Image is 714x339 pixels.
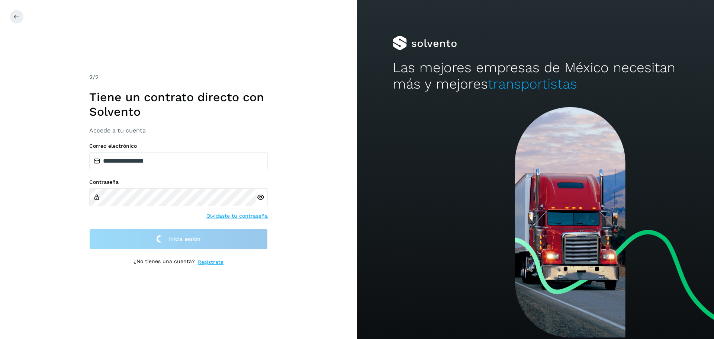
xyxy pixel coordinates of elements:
h1: Tiene un contrato directo con Solvento [89,90,268,119]
h3: Accede a tu cuenta [89,127,268,134]
button: Inicia sesión [89,229,268,249]
label: Correo electrónico [89,143,268,149]
div: /2 [89,73,268,82]
p: ¿No tienes una cuenta? [134,258,195,266]
label: Contraseña [89,179,268,185]
span: 2 [89,74,93,81]
h2: Las mejores empresas de México necesitan más y mejores [393,60,678,93]
span: Inicia sesión [169,236,200,242]
a: Regístrate [198,258,223,266]
a: Olvidaste tu contraseña [206,212,268,220]
span: transportistas [488,76,577,92]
